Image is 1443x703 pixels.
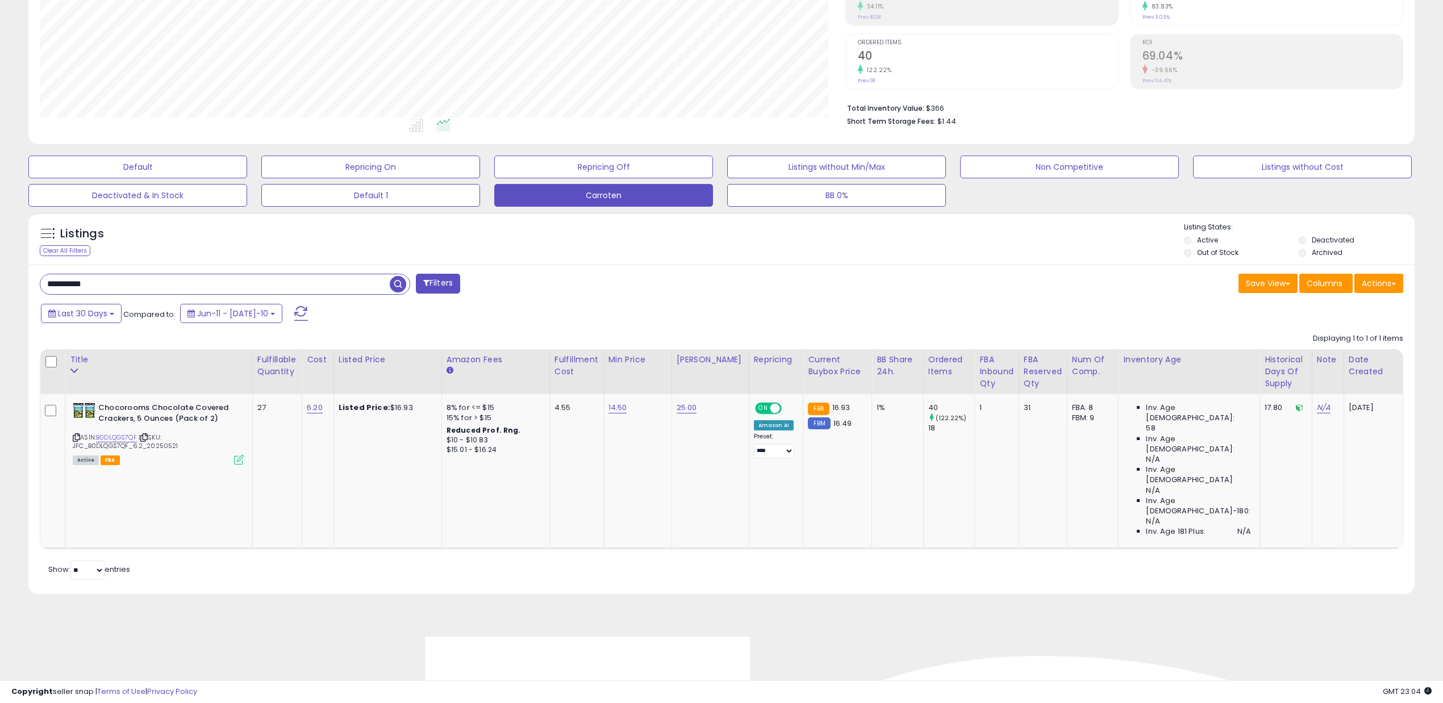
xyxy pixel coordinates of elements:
div: 4.55 [554,403,595,413]
div: Clear All Filters [40,245,90,256]
small: Prev: 114.41% [1142,77,1171,84]
div: Amazon Fees [447,354,545,366]
div: 15% for > $15 [447,413,541,423]
img: 51zLS2lKaBL._SL40_.jpg [73,403,95,419]
button: Filters [416,274,460,294]
small: Amazon Fees. [447,366,453,376]
p: Listing States: [1184,222,1415,233]
div: Cost [307,354,329,366]
span: N/A [1146,486,1160,496]
a: 14.50 [608,402,627,413]
div: 27 [257,403,293,413]
span: All listings currently available for purchase on Amazon [73,455,99,465]
div: Note [1317,354,1339,366]
button: Listings without Cost [1193,156,1412,178]
div: 1 [979,403,1010,413]
span: ROI [1142,40,1403,46]
small: -39.66% [1148,66,1178,74]
span: ON [756,404,770,413]
button: Default 1 [261,184,480,207]
span: N/A [1146,516,1160,526]
span: | SKU: JFC_B0DLQGS7QF_6.2_20250521 [73,433,178,450]
a: N/A [1317,402,1331,413]
b: Total Inventory Value: [847,103,924,113]
div: FBA inbound Qty [979,354,1014,390]
button: Columns [1299,274,1353,293]
div: 40 [928,403,975,413]
div: ASIN: [73,403,244,463]
div: $16.93 [339,403,433,413]
small: Prev: 18 [858,77,875,84]
span: Last 30 Days [58,308,107,319]
a: 6.20 [307,402,323,413]
span: Inv. Age [DEMOGRAPHIC_DATA]: [1146,465,1251,485]
button: Non Competitive [960,156,1179,178]
div: Date Created [1349,354,1398,378]
span: 58 [1146,423,1155,433]
button: Save View [1238,274,1298,293]
div: Ordered Items [928,354,970,378]
div: FBM: 9 [1072,413,1110,423]
span: Show: entries [48,564,130,575]
div: Historical Days Of Supply [1265,354,1307,390]
h5: Listings [60,226,104,242]
div: 18 [928,423,975,433]
span: Jun-11 - [DATE]-10 [197,308,268,319]
span: N/A [1146,454,1160,465]
h2: 40 [858,49,1118,65]
div: 8% for <= $15 [447,403,541,413]
div: Inventory Age [1123,354,1255,366]
small: Prev: 3.03% [1142,14,1170,20]
span: Inv. Age [DEMOGRAPHIC_DATA]: [1146,403,1251,423]
span: Compared to: [123,309,176,320]
div: 17.80 [1265,403,1303,413]
div: Preset: [754,433,795,458]
h2: 69.04% [1142,49,1403,65]
b: Reduced Prof. Rng. [447,425,521,435]
span: 16.49 [833,418,852,429]
div: Amazon AI [754,420,794,430]
button: Repricing On [261,156,480,178]
button: Repricing Off [494,156,713,178]
div: $15.01 - $16.24 [447,445,541,455]
div: Fulfillable Quantity [257,354,297,378]
div: [PERSON_NAME] [677,354,744,366]
button: Jun-11 - [DATE]-10 [180,304,282,323]
small: 122.22% [863,66,892,74]
a: 25.00 [677,402,697,413]
div: $10 - $10.83 [447,436,541,445]
small: FBA [808,403,829,415]
small: 83.83% [1148,2,1173,11]
div: [DATE] [1349,403,1394,413]
li: $366 [847,101,1395,114]
small: (122.22%) [936,413,966,422]
b: Chocorooms Chocolate Covered Crackers, 5 Ounces (Pack of 2) [98,403,236,426]
div: Min Price [608,354,667,366]
a: B0DLQGS7QF [96,433,137,442]
small: FBM [808,417,830,429]
label: Archived [1312,248,1342,257]
div: 31 [1024,403,1058,413]
div: Listed Price [339,354,437,366]
b: Listed Price: [339,402,390,413]
small: Prev: $128 [858,14,881,20]
button: BB 0% [727,184,946,207]
label: Out of Stock [1197,248,1238,257]
span: Inv. Age [DEMOGRAPHIC_DATA]: [1146,434,1251,454]
div: FBA: 8 [1072,403,1110,413]
label: Deactivated [1312,235,1354,245]
button: Last 30 Days [41,304,122,323]
button: Deactivated & In Stock [28,184,247,207]
div: Current Buybox Price [808,354,867,378]
span: FBA [101,455,120,465]
label: Active [1197,235,1218,245]
button: Listings without Min/Max [727,156,946,178]
span: N/A [1237,526,1251,537]
button: Default [28,156,247,178]
span: Ordered Items [858,40,1118,46]
button: Actions [1354,274,1403,293]
span: $1.44 [937,116,956,127]
div: Title [70,354,248,366]
div: BB Share 24h. [877,354,918,378]
div: 1% [877,403,914,413]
